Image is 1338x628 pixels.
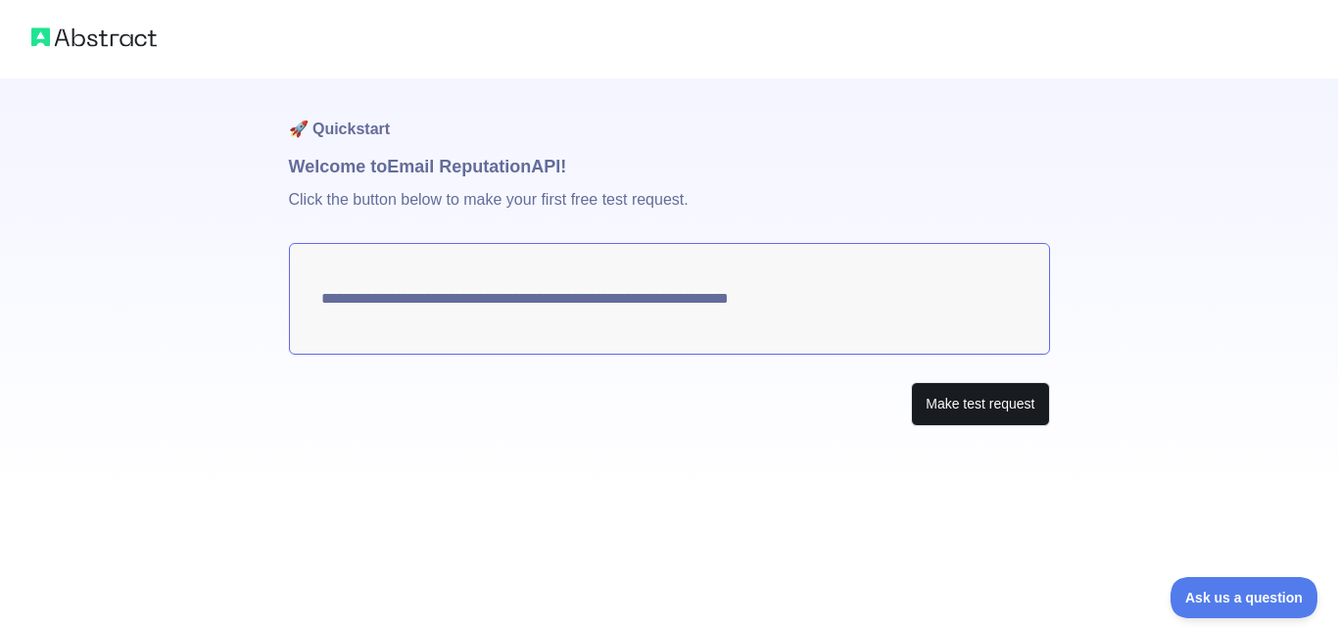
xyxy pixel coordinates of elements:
[1171,577,1318,618] iframe: Toggle Customer Support
[289,78,1050,153] h1: 🚀 Quickstart
[289,153,1050,180] h1: Welcome to Email Reputation API!
[289,180,1050,243] p: Click the button below to make your first free test request.
[911,382,1049,426] button: Make test request
[31,24,157,51] img: Abstract logo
